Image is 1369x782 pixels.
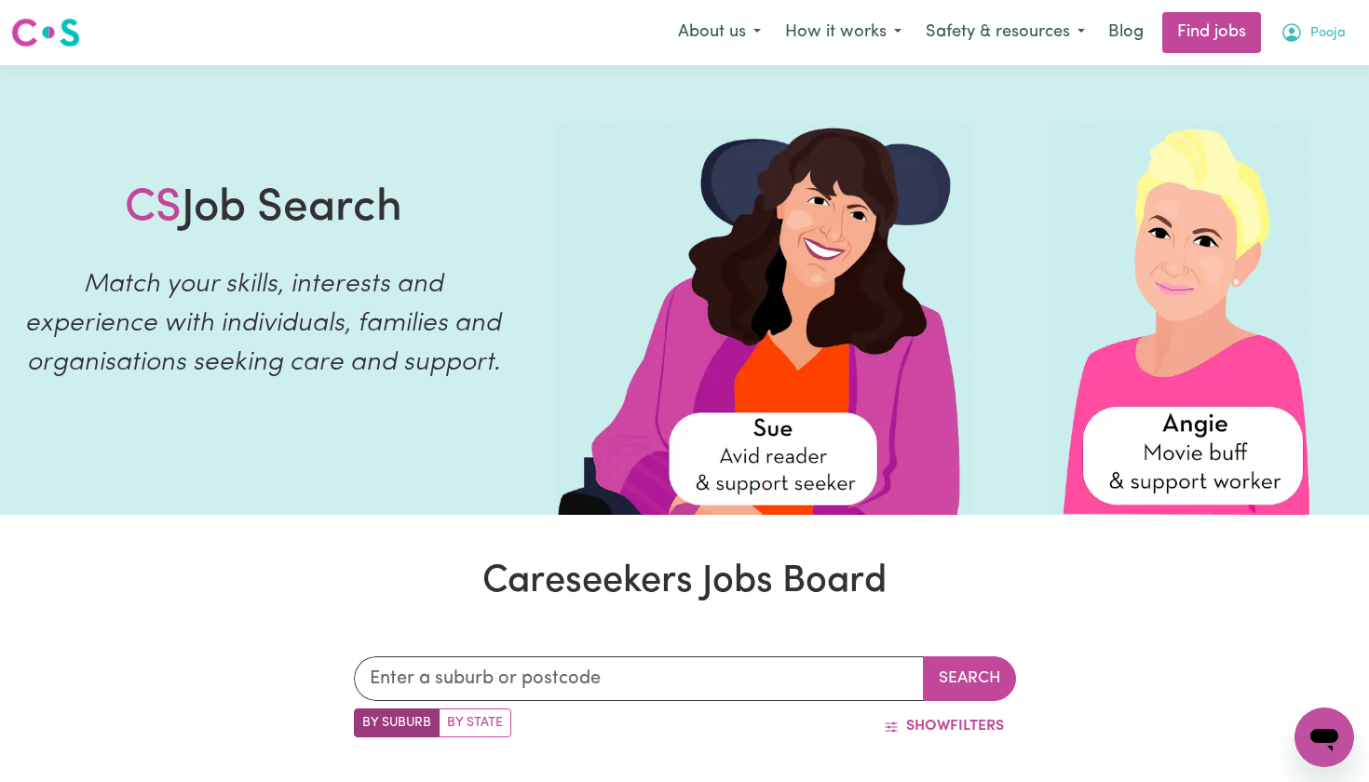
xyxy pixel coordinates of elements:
p: Match your skills, interests and experience with individuals, families and organisations seeking ... [22,265,504,383]
button: How it works [773,13,914,52]
button: Safety & resources [914,13,1097,52]
button: ShowFilters [872,708,1016,744]
label: Search by suburb/post code [354,708,440,737]
span: CS [125,186,182,231]
a: Find jobs [1162,12,1261,53]
button: My Account [1268,13,1358,52]
span: Show [906,719,950,734]
h1: Job Search [125,182,402,236]
button: About us [666,13,773,52]
span: Pooja [1310,23,1346,44]
a: Careseekers logo [11,11,80,54]
iframe: Button to launch messaging window [1294,708,1354,767]
label: Search by state [439,708,511,737]
button: Search [923,656,1016,701]
a: Blog [1097,12,1155,53]
input: Enter a suburb or postcode [354,656,924,701]
img: Careseekers logo [11,16,80,49]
